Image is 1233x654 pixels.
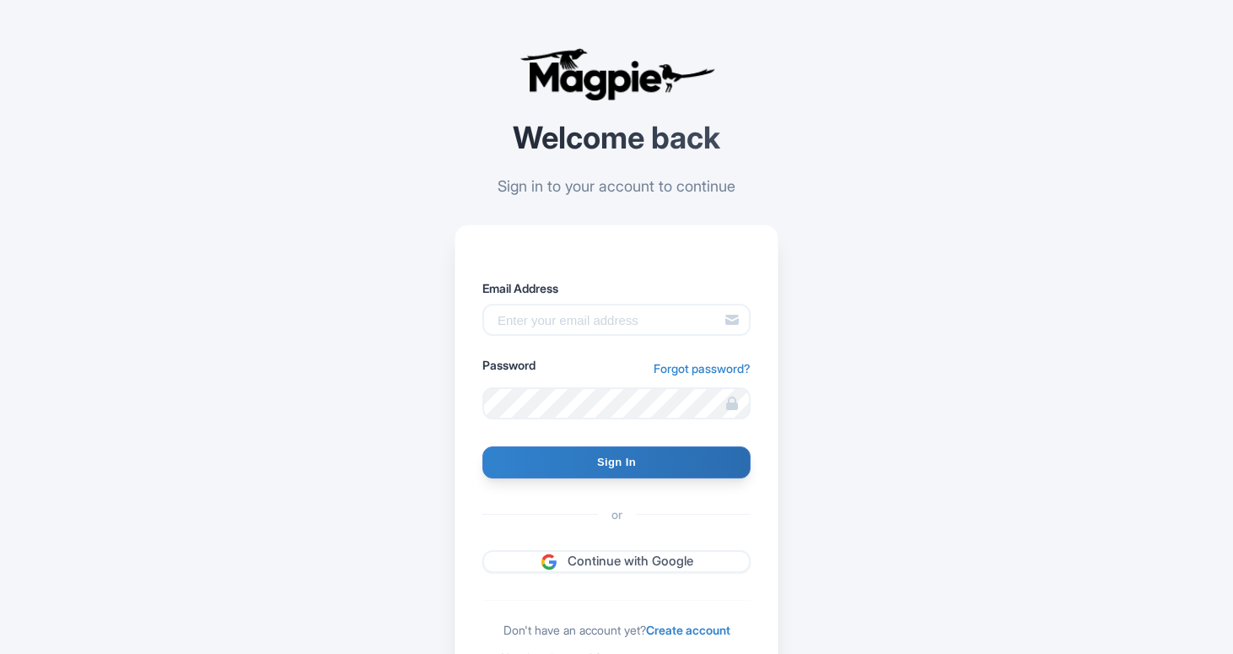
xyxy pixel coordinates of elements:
input: Enter your email address [482,304,751,336]
div: Don't have an account yet? [482,621,751,639]
label: Email Address [482,279,751,297]
a: Continue with Google [482,550,751,573]
a: Create account [646,623,730,637]
label: Password [482,356,536,374]
input: Sign In [482,446,751,478]
span: or [598,505,636,523]
h2: Welcome back [455,122,778,155]
a: Forgot password? [654,359,751,377]
p: Sign in to your account to continue [455,175,778,197]
img: logo-ab69f6fb50320c5b225c76a69d11143b.png [515,47,718,101]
